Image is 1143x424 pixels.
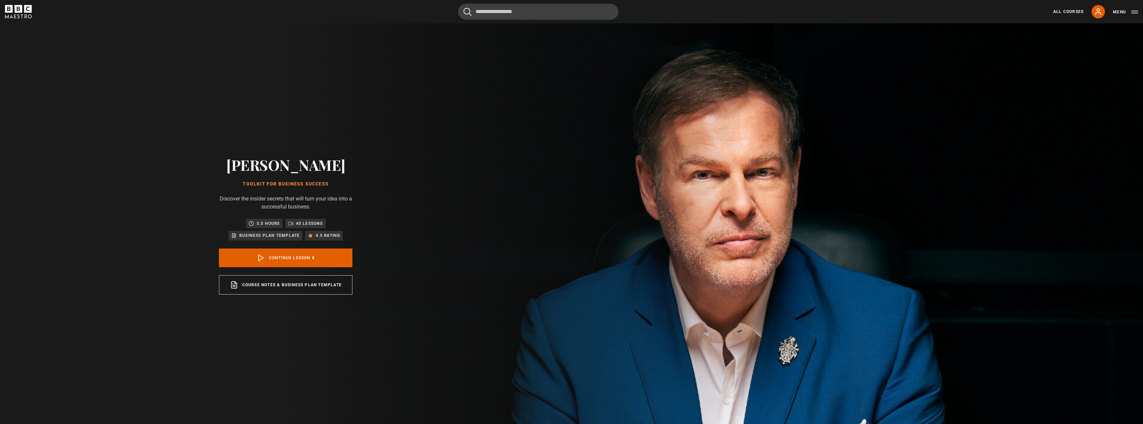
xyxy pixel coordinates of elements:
p: 3.5 hours [257,220,280,227]
a: Continue lesson 8 [219,249,352,267]
h1: Toolkit for Business Success [219,181,352,187]
p: Discover the insider secrets that will turn your idea into a successful business. [219,195,352,211]
p: 4.5 rating [316,232,340,239]
p: 40 lessons [296,220,323,227]
a: Course notes & Business plan template [219,275,352,295]
h2: [PERSON_NAME] [219,156,352,173]
input: Search [458,4,618,20]
svg: BBC Maestro [5,5,32,18]
button: Submit the search query [464,8,472,16]
a: All Courses [1053,9,1084,15]
button: Toggle navigation [1113,9,1138,15]
p: Business plan template [239,232,300,239]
